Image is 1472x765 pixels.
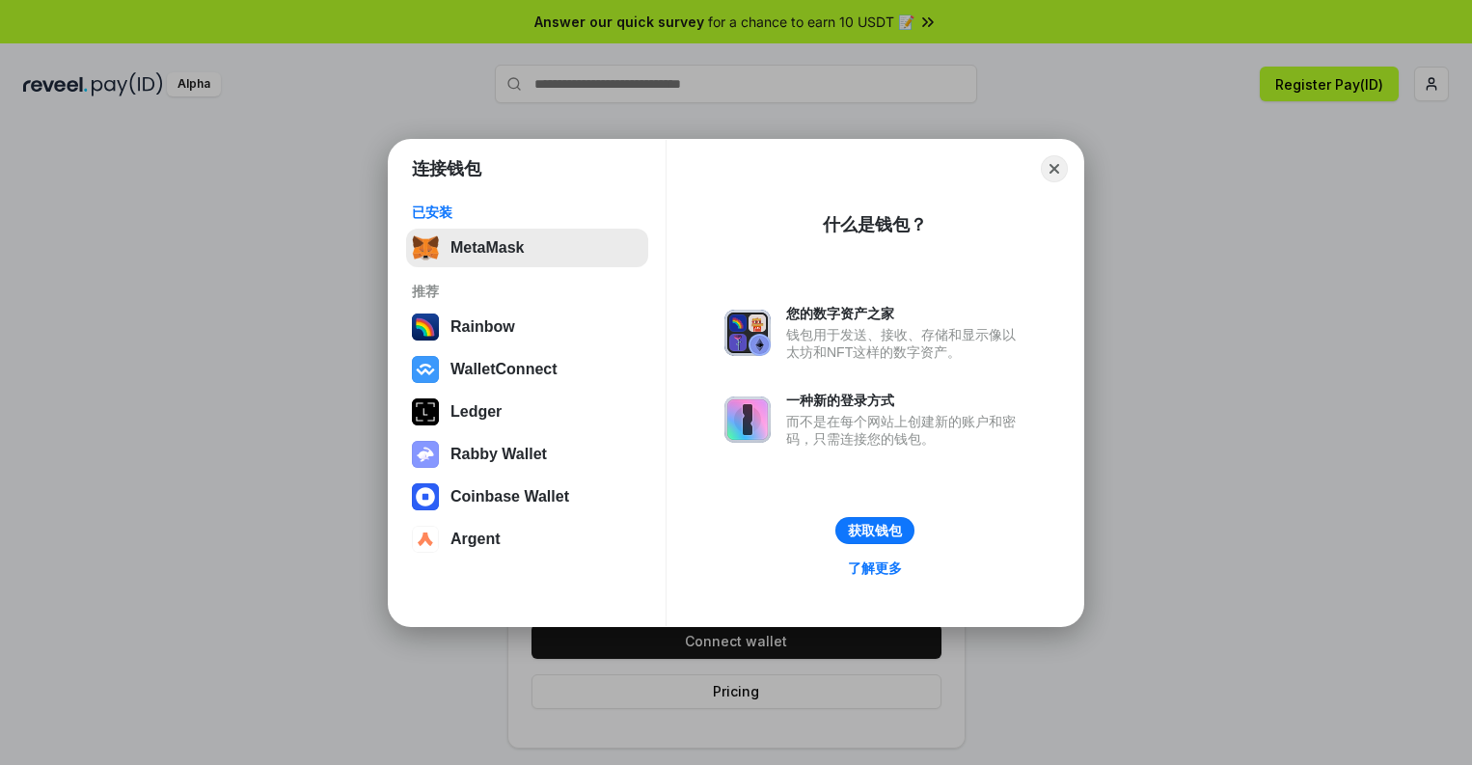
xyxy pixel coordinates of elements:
div: 什么是钱包？ [823,213,927,236]
h1: 连接钱包 [412,157,481,180]
img: svg+xml,%3Csvg%20width%3D%22120%22%20height%3D%22120%22%20viewBox%3D%220%200%20120%20120%22%20fil... [412,314,439,341]
button: 获取钱包 [835,517,914,544]
button: Close [1041,155,1068,182]
div: 一种新的登录方式 [786,392,1025,409]
div: 推荐 [412,283,642,300]
img: svg+xml,%3Csvg%20fill%3D%22none%22%20height%3D%2233%22%20viewBox%3D%220%200%2035%2033%22%20width%... [412,234,439,261]
button: Argent [406,520,648,559]
div: 已安装 [412,204,642,221]
div: 而不是在每个网站上创建新的账户和密码，只需连接您的钱包。 [786,413,1025,448]
div: Rainbow [450,318,515,336]
div: Rabby Wallet [450,446,547,463]
div: 了解更多 [848,560,902,577]
img: svg+xml,%3Csvg%20width%3D%2228%22%20height%3D%2228%22%20viewBox%3D%220%200%2028%2028%22%20fill%3D... [412,483,439,510]
img: svg+xml,%3Csvg%20width%3D%2228%22%20height%3D%2228%22%20viewBox%3D%220%200%2028%2028%22%20fill%3D... [412,356,439,383]
div: Coinbase Wallet [450,488,569,505]
a: 了解更多 [836,556,913,581]
button: MetaMask [406,229,648,267]
button: Coinbase Wallet [406,478,648,516]
img: svg+xml,%3Csvg%20xmlns%3D%22http%3A%2F%2Fwww.w3.org%2F2000%2Fsvg%22%20width%3D%2228%22%20height%3... [412,398,439,425]
button: WalletConnect [406,350,648,389]
div: 获取钱包 [848,522,902,539]
button: Ledger [406,393,648,431]
img: svg+xml,%3Csvg%20xmlns%3D%22http%3A%2F%2Fwww.w3.org%2F2000%2Fsvg%22%20fill%3D%22none%22%20viewBox... [724,396,771,443]
div: Ledger [450,403,502,421]
img: svg+xml,%3Csvg%20width%3D%2228%22%20height%3D%2228%22%20viewBox%3D%220%200%2028%2028%22%20fill%3D... [412,526,439,553]
div: 钱包用于发送、接收、存储和显示像以太坊和NFT这样的数字资产。 [786,326,1025,361]
div: MetaMask [450,239,524,257]
img: svg+xml,%3Csvg%20xmlns%3D%22http%3A%2F%2Fwww.w3.org%2F2000%2Fsvg%22%20fill%3D%22none%22%20viewBox... [412,441,439,468]
div: 您的数字资产之家 [786,305,1025,322]
div: Argent [450,531,501,548]
button: Rainbow [406,308,648,346]
div: WalletConnect [450,361,558,378]
img: svg+xml,%3Csvg%20xmlns%3D%22http%3A%2F%2Fwww.w3.org%2F2000%2Fsvg%22%20fill%3D%22none%22%20viewBox... [724,310,771,356]
button: Rabby Wallet [406,435,648,474]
